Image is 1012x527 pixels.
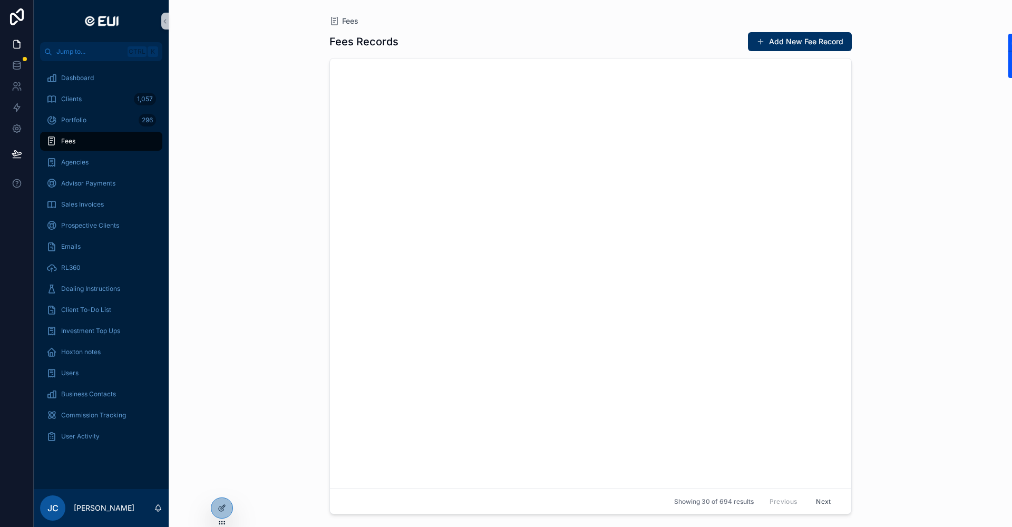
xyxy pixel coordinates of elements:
span: Showing 30 of 694 results [674,497,754,506]
a: Portfolio296 [40,111,162,130]
img: App logo [81,13,122,30]
a: Users [40,364,162,383]
button: Next [809,493,838,510]
a: Emails [40,237,162,256]
span: Sales Invoices [61,200,104,209]
a: Agencies [40,153,162,172]
a: Sales Invoices [40,195,162,214]
p: [PERSON_NAME] [74,503,134,513]
span: Commission Tracking [61,411,126,419]
a: Commission Tracking [40,406,162,425]
span: Emails [61,242,81,251]
button: Jump to...CtrlK [40,42,162,61]
a: User Activity [40,427,162,446]
span: Users [61,369,79,377]
span: Prospective Clients [61,221,119,230]
span: Agencies [61,158,89,167]
a: Business Contacts [40,385,162,404]
span: Dealing Instructions [61,285,120,293]
span: JC [47,502,59,514]
a: Fees [40,132,162,151]
a: Hoxton notes [40,343,162,362]
a: Clients1,057 [40,90,162,109]
div: 1,057 [134,93,156,105]
span: Client To-Do List [61,306,111,314]
span: Business Contacts [61,390,116,398]
span: Dashboard [61,74,94,82]
a: RL360 [40,258,162,277]
a: Client To-Do List [40,300,162,319]
span: Fees [61,137,75,145]
a: Prospective Clients [40,216,162,235]
span: Fees [342,16,358,26]
span: Investment Top Ups [61,327,120,335]
span: Advisor Payments [61,179,115,188]
span: Ctrl [128,46,147,57]
a: Advisor Payments [40,174,162,193]
span: Jump to... [56,47,123,56]
span: User Activity [61,432,100,441]
a: Dealing Instructions [40,279,162,298]
span: Hoxton notes [61,348,101,356]
span: K [149,47,157,56]
button: Add New Fee Record [748,32,852,51]
div: scrollable content [34,61,169,460]
span: Portfolio [61,116,86,124]
a: Fees [329,16,358,26]
a: Investment Top Ups [40,321,162,340]
span: Clients [61,95,82,103]
a: Dashboard [40,69,162,87]
h1: Fees Records [329,34,398,49]
span: RL360 [61,263,81,272]
div: 296 [139,114,156,126]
